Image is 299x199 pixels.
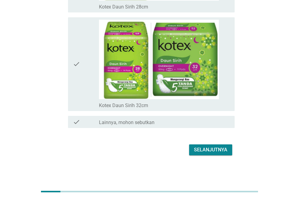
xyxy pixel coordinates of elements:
label: Kotex Daun Sirih 32cm [99,103,148,109]
img: be9cc577-2ff9-4311-a370-1b9646c72444-D4-sirih-nightkotex.jpg [99,20,219,99]
label: Lainnya, mohon sebutkan [99,120,155,126]
i: check [73,118,80,126]
i: check [73,20,80,109]
button: Selanjutnya [189,144,232,155]
div: Selanjutnya [194,146,227,153]
label: Kotex Daun Sirih 28cm [99,4,148,10]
